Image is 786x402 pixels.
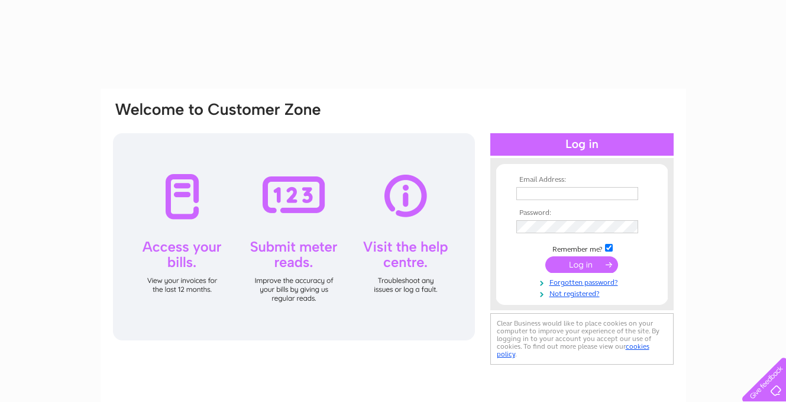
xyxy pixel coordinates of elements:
a: cookies policy [497,342,649,358]
a: Forgotten password? [516,276,651,287]
input: Submit [545,256,618,273]
th: Password: [513,209,651,217]
a: Not registered? [516,287,651,298]
div: Clear Business would like to place cookies on your computer to improve your experience of the sit... [490,313,674,365]
td: Remember me? [513,242,651,254]
th: Email Address: [513,176,651,184]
